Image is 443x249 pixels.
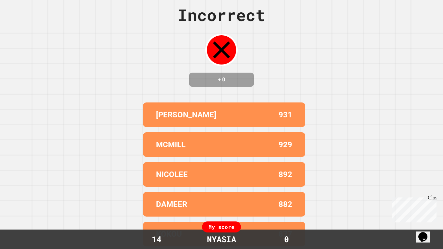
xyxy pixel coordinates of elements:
[279,228,292,240] p: 877
[3,3,45,41] div: Chat with us now!Close
[156,169,188,180] p: NICOLEE
[416,223,437,243] iframe: chat widget
[279,169,292,180] p: 892
[156,109,216,121] p: [PERSON_NAME]
[262,233,311,245] div: 0
[156,228,182,240] p: KOKOU
[196,76,247,84] h4: + 0
[279,139,292,150] p: 929
[279,109,292,121] p: 931
[156,139,186,150] p: MCMILL
[279,198,292,210] p: 882
[178,3,265,27] div: Incorrect
[132,233,181,245] div: 14
[156,198,187,210] p: DAMEER
[200,233,243,245] div: NYASIA
[389,195,437,222] iframe: chat widget
[202,221,241,232] div: My score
